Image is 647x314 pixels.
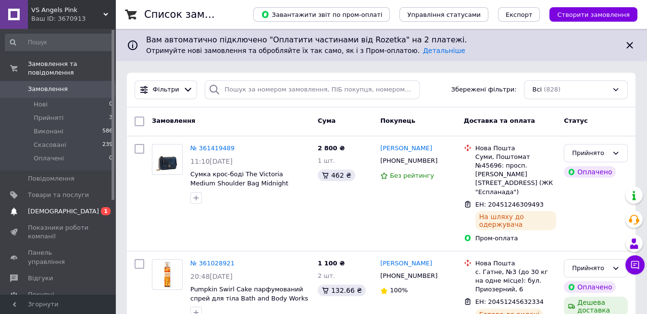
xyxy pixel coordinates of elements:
[28,223,89,241] span: Показники роботи компанії
[190,157,233,165] span: 11:10[DATE]
[205,80,420,99] input: Пошук за номером замовлення, ПІБ покупця, номером телефону, Email, номером накладної
[407,11,481,18] span: Управління статусами
[475,234,556,243] div: Пром-оплата
[156,260,178,289] img: Фото товару
[532,85,542,94] span: Всі
[190,170,293,205] a: Сумка кроc-боді The Victoria Medium Shoulder Bag Midnight Colorblock від Victoria's Secret з [GEO...
[146,35,616,46] span: Вам автоматично підключено "Оплатити частинами від Rozetka" на 2 платежі.
[34,141,66,149] span: Скасовані
[498,7,540,22] button: Експорт
[451,85,517,94] span: Збережені фільтри:
[109,100,112,109] span: 0
[564,166,616,178] div: Оплачено
[190,286,308,311] a: Pumpkin Swirl Cake парфумований спрей для тіла Bath and Body Works із [GEOGRAPHIC_DATA]
[102,127,112,136] span: 586
[380,259,432,268] a: [PERSON_NAME]
[146,47,465,54] span: Отримуйте нові замовлення та обробляйте їх так само, як і з Пром-оплатою.
[540,11,637,18] a: Створити замовлення
[28,249,89,266] span: Панель управління
[261,10,382,19] span: Завантажити звіт по пром-оплаті
[318,157,335,164] span: 1 шт.
[190,144,235,152] a: № 361419489
[253,7,390,22] button: Завантажити звіт по пром-оплаті
[28,207,99,216] span: [DEMOGRAPHIC_DATA]
[475,153,556,196] div: Суми, Поштомат №45696: просп. [PERSON_NAME][STREET_ADDRESS] (ЖК "Еспланада")
[28,60,115,77] span: Замовлення та повідомлення
[318,260,345,267] span: 1 100 ₴
[31,6,103,14] span: VS Angels Pink
[101,207,111,215] span: 1
[475,211,556,230] div: На шляху до одержувача
[475,268,556,294] div: с. Гатне, №3 (до 30 кг на одне місце): бул. Приозерний, 6
[318,285,366,296] div: 132.66 ₴
[378,155,439,167] div: [PHONE_NUMBER]
[423,47,465,54] a: Детальніше
[475,298,544,305] span: ЕН: 20451245632334
[190,273,233,280] span: 20:48[DATE]
[572,148,608,158] div: Прийнято
[557,11,630,18] span: Створити замовлення
[506,11,533,18] span: Експорт
[109,114,112,122] span: 3
[28,274,53,283] span: Відгуки
[28,191,89,199] span: Товари та послуги
[475,201,544,208] span: ЕН: 20451246309493
[390,287,408,294] span: 100%
[464,117,535,124] span: Доставка та оплата
[378,270,439,282] div: [PHONE_NUMBER]
[549,7,637,22] button: Створити замовлення
[28,290,54,299] span: Покупці
[28,85,68,93] span: Замовлення
[390,172,434,179] span: Без рейтингу
[28,174,75,183] span: Повідомлення
[34,127,63,136] span: Виконані
[564,281,616,293] div: Оплачено
[475,259,556,268] div: Нова Пошта
[564,117,588,124] span: Статус
[318,144,345,152] span: 2 800 ₴
[152,144,183,175] a: Фото товару
[399,7,488,22] button: Управління статусами
[544,86,560,93] span: (828)
[380,144,432,153] a: [PERSON_NAME]
[318,170,355,181] div: 462 ₴
[31,14,115,23] div: Ваш ID: 3670913
[34,100,48,109] span: Нові
[5,34,113,51] input: Пошук
[153,85,179,94] span: Фільтри
[318,117,336,124] span: Cума
[152,259,183,290] a: Фото товару
[318,272,335,279] span: 2 шт.
[625,255,645,275] button: Чат з покупцем
[475,144,556,153] div: Нова Пошта
[155,144,179,174] img: Фото товару
[572,263,608,274] div: Прийнято
[34,154,64,163] span: Оплачені
[34,114,63,122] span: Прийняті
[144,9,242,20] h1: Список замовлень
[380,117,415,124] span: Покупець
[190,260,235,267] a: № 361028921
[109,154,112,163] span: 0
[102,141,112,149] span: 239
[152,117,195,124] span: Замовлення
